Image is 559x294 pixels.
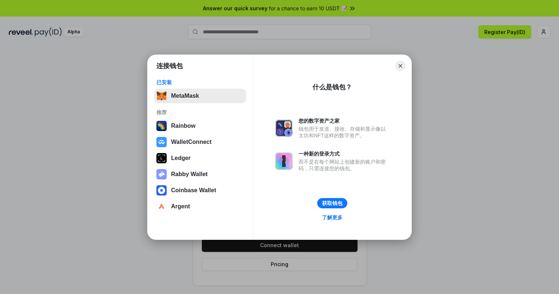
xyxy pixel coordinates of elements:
img: svg+xml,%3Csvg%20width%3D%22120%22%20height%3D%22120%22%20viewBox%3D%220%200%20120%20120%22%20fil... [156,121,167,131]
div: 已安装 [156,79,244,86]
button: WalletConnect [154,135,246,149]
div: Rabby Wallet [171,171,208,178]
button: Rainbow [154,119,246,133]
img: svg+xml,%3Csvg%20width%3D%2228%22%20height%3D%2228%22%20viewBox%3D%220%200%2028%2028%22%20fill%3D... [156,137,167,147]
button: Rabby Wallet [154,167,246,182]
button: MetaMask [154,89,246,103]
div: 一种新的登录方式 [299,150,389,157]
div: 钱包用于发送、接收、存储和显示像以太坊和NFT这样的数字资产。 [299,126,389,139]
div: Coinbase Wallet [171,187,216,194]
button: Coinbase Wallet [154,183,246,198]
div: Argent [171,203,190,210]
div: 了解更多 [322,214,343,221]
img: svg+xml,%3Csvg%20xmlns%3D%22http%3A%2F%2Fwww.w3.org%2F2000%2Fsvg%22%20fill%3D%22none%22%20viewBox... [156,169,167,179]
img: svg+xml,%3Csvg%20xmlns%3D%22http%3A%2F%2Fwww.w3.org%2F2000%2Fsvg%22%20fill%3D%22none%22%20viewBox... [275,119,293,137]
a: 了解更多 [318,213,347,222]
div: Rainbow [171,123,196,129]
button: Argent [154,199,246,214]
img: svg+xml,%3Csvg%20xmlns%3D%22http%3A%2F%2Fwww.w3.org%2F2000%2Fsvg%22%20width%3D%2228%22%20height%3... [156,153,167,163]
div: WalletConnect [171,139,212,145]
div: 您的数字资产之家 [299,118,389,124]
h1: 连接钱包 [156,62,183,70]
button: 获取钱包 [317,198,347,208]
div: 而不是在每个网站上创建新的账户和密码，只需连接您的钱包。 [299,159,389,172]
img: svg+xml,%3Csvg%20fill%3D%22none%22%20height%3D%2233%22%20viewBox%3D%220%200%2035%2033%22%20width%... [156,91,167,101]
button: Ledger [154,151,246,165]
div: MetaMask [171,93,199,99]
img: svg+xml,%3Csvg%20width%3D%2228%22%20height%3D%2228%22%20viewBox%3D%220%200%2028%2028%22%20fill%3D... [156,185,167,196]
img: svg+xml,%3Csvg%20xmlns%3D%22http%3A%2F%2Fwww.w3.org%2F2000%2Fsvg%22%20fill%3D%22none%22%20viewBox... [275,152,293,170]
div: 推荐 [156,109,244,116]
img: svg+xml,%3Csvg%20width%3D%2228%22%20height%3D%2228%22%20viewBox%3D%220%200%2028%2028%22%20fill%3D... [156,201,167,212]
div: 什么是钱包？ [312,83,352,92]
button: Close [395,61,406,71]
div: Ledger [171,155,190,161]
div: 获取钱包 [322,200,343,206]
